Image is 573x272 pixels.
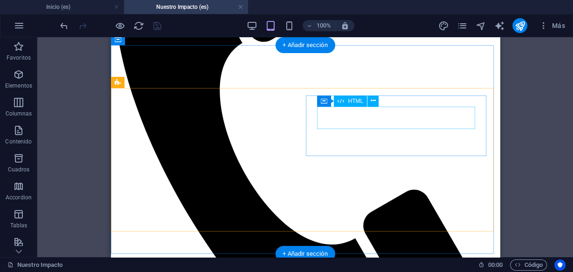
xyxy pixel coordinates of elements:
[7,259,63,271] a: Haz clic para cancelar la selección y doble clic para abrir páginas
[438,20,449,31] i: Diseño (Ctrl+Alt+Y)
[124,2,248,12] h4: Nuestro Impacto (es)
[133,20,144,31] button: reload
[514,259,543,271] span: Código
[5,138,32,145] p: Contenido
[303,20,336,31] button: 100%
[456,20,468,31] button: pages
[515,20,525,31] i: Publicar
[114,20,125,31] button: Haz clic para salir del modo de previsualización y seguir editando
[7,54,31,61] p: Favoritos
[538,21,565,30] span: Más
[438,20,449,31] button: design
[512,18,527,33] button: publish
[133,20,144,31] i: Volver a cargar página
[535,18,569,33] button: Más
[10,222,28,229] p: Tablas
[275,37,335,53] div: + Añadir sección
[6,110,32,117] p: Columnas
[475,20,486,31] button: navigator
[341,21,349,30] i: Al redimensionar, ajustar el nivel de zoom automáticamente para ajustarse al dispositivo elegido.
[457,20,468,31] i: Páginas (Ctrl+Alt+S)
[348,98,363,104] span: HTML
[494,20,505,31] button: text_generator
[6,194,32,201] p: Accordion
[488,259,503,271] span: 00 00
[476,20,486,31] i: Navegador
[59,20,69,31] i: Deshacer: Cambiar HTML (Ctrl+Z)
[5,82,32,89] p: Elementos
[58,20,69,31] button: undo
[478,259,503,271] h6: Tiempo de la sesión
[554,259,566,271] button: Usercentrics
[275,246,335,262] div: + Añadir sección
[8,166,30,173] p: Cuadros
[495,261,496,268] span: :
[317,20,331,31] h6: 100%
[494,20,505,31] i: AI Writer
[510,259,547,271] button: Código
